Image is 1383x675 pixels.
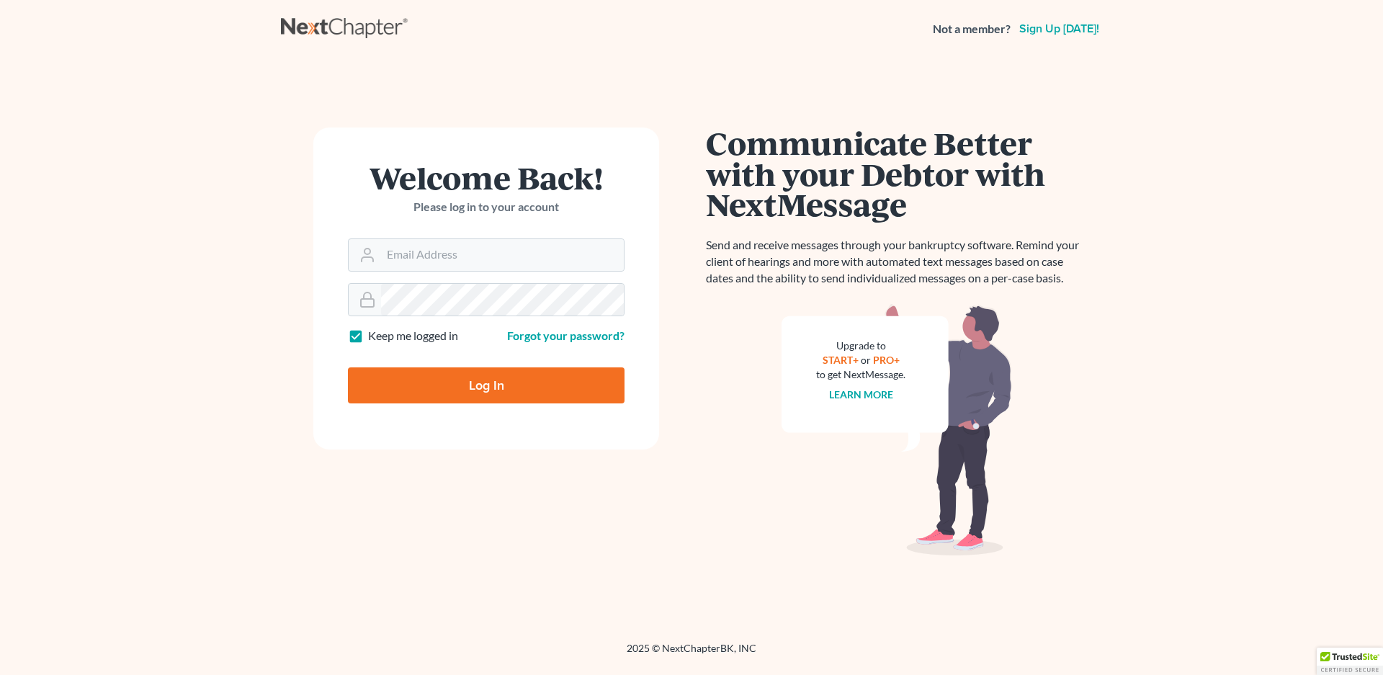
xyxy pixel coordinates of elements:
label: Keep me logged in [368,328,458,344]
h1: Communicate Better with your Debtor with NextMessage [706,128,1088,220]
h1: Welcome Back! [348,162,625,193]
img: nextmessage_bg-59042aed3d76b12b5cd301f8e5b87938c9018125f34e5fa2b7a6b67550977c72.svg [782,304,1012,556]
p: Send and receive messages through your bankruptcy software. Remind your client of hearings and mo... [706,237,1088,287]
p: Please log in to your account [348,199,625,215]
a: PRO+ [873,354,900,366]
input: Log In [348,367,625,403]
div: to get NextMessage. [816,367,905,382]
div: 2025 © NextChapterBK, INC [281,641,1102,667]
strong: Not a member? [933,21,1011,37]
a: Sign up [DATE]! [1016,23,1102,35]
div: TrustedSite Certified [1317,648,1383,675]
span: or [861,354,871,366]
a: Forgot your password? [507,328,625,342]
div: Upgrade to [816,339,905,353]
input: Email Address [381,239,624,271]
a: Learn more [829,388,893,401]
a: START+ [823,354,859,366]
